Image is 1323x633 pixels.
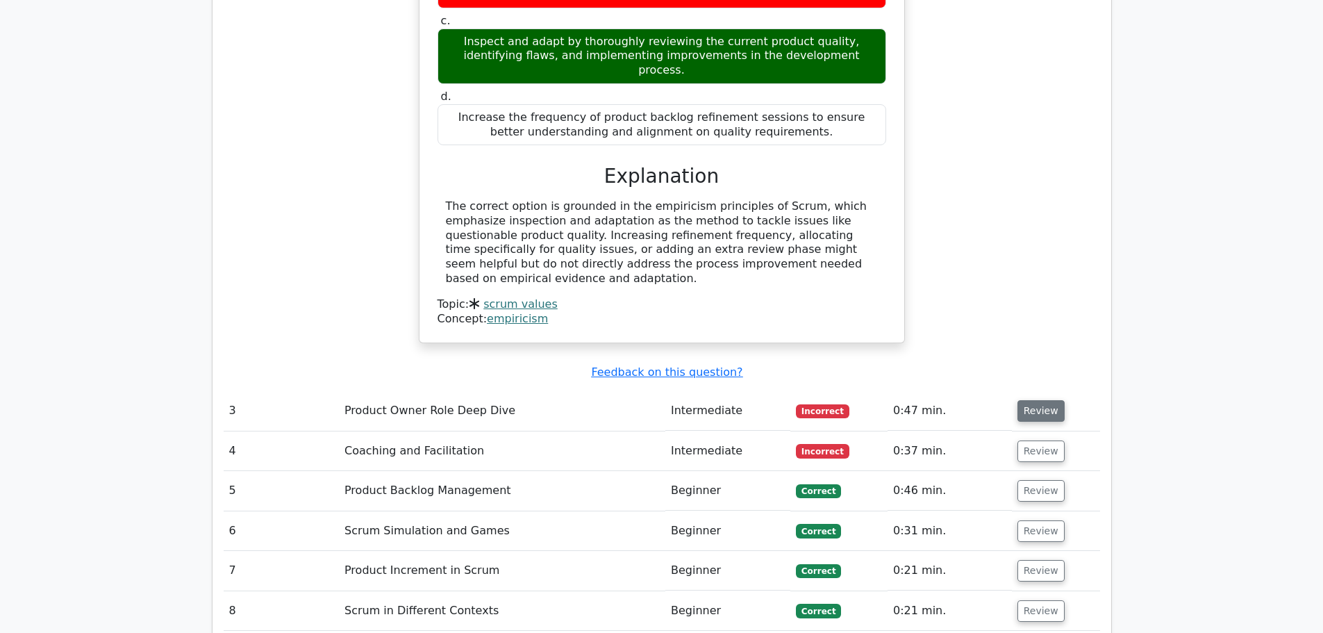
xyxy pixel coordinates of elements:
[339,591,665,631] td: Scrum in Different Contexts
[888,511,1012,551] td: 0:31 min.
[796,564,841,578] span: Correct
[591,365,742,379] a: Feedback on this question?
[888,551,1012,591] td: 0:21 min.
[888,391,1012,431] td: 0:47 min.
[441,14,451,27] span: c.
[1017,560,1065,582] button: Review
[1017,480,1065,502] button: Review
[665,391,790,431] td: Intermediate
[339,551,665,591] td: Product Increment in Scrum
[796,404,849,418] span: Incorrect
[339,471,665,511] td: Product Backlog Management
[224,391,340,431] td: 3
[487,312,548,325] a: empiricism
[1017,520,1065,542] button: Review
[888,471,1012,511] td: 0:46 min.
[665,431,790,471] td: Intermediate
[665,591,790,631] td: Beginner
[665,551,790,591] td: Beginner
[796,604,841,618] span: Correct
[1017,400,1065,422] button: Review
[796,524,841,538] span: Correct
[224,431,340,471] td: 4
[1017,600,1065,622] button: Review
[888,591,1012,631] td: 0:21 min.
[224,511,340,551] td: 6
[665,471,790,511] td: Beginner
[446,165,878,188] h3: Explanation
[438,104,886,146] div: Increase the frequency of product backlog refinement sessions to ensure better understanding and ...
[339,391,665,431] td: Product Owner Role Deep Dive
[483,297,558,311] a: scrum values
[796,444,849,458] span: Incorrect
[665,511,790,551] td: Beginner
[438,312,886,327] div: Concept:
[224,551,340,591] td: 7
[438,297,886,312] div: Topic:
[339,431,665,471] td: Coaching and Facilitation
[446,199,878,286] div: The correct option is grounded in the empiricism principles of Scrum, which emphasize inspection ...
[438,28,886,84] div: Inspect and adapt by thoroughly reviewing the current product quality, identifying flaws, and imp...
[1017,441,1065,462] button: Review
[441,90,451,103] span: d.
[888,431,1012,471] td: 0:37 min.
[796,484,841,498] span: Correct
[224,591,340,631] td: 8
[224,471,340,511] td: 5
[339,511,665,551] td: Scrum Simulation and Games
